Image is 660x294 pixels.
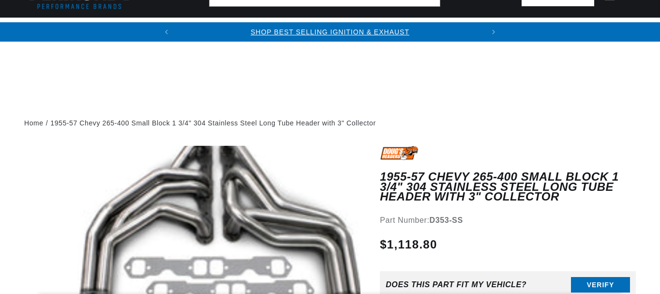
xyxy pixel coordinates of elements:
a: SHOP BEST SELLING IGNITION & EXHAUST [251,28,409,36]
a: 1955-57 Chevy 265-400 Small Block 1 3/4" 304 Stainless Steel Long Tube Header with 3" Collector [50,118,375,128]
nav: breadcrumbs [24,118,636,128]
button: Verify [571,277,630,293]
a: Home [24,118,44,128]
button: Translation missing: en.sections.announcements.previous_announcement [157,22,176,42]
summary: Headers, Exhausts & Components [236,18,404,41]
h1: 1955-57 Chevy 265-400 Small Block 1 3/4" 304 Stainless Steel Long Tube Header with 3" Collector [380,172,636,201]
summary: Battery Products [477,18,572,41]
div: 1 of 2 [176,27,484,37]
button: Translation missing: en.sections.announcements.next_announcement [484,22,503,42]
summary: Ignition Conversions [24,18,129,41]
span: $1,118.80 [380,236,437,253]
summary: Engine Swaps [404,18,477,41]
div: Does This part fit My vehicle? [386,280,526,289]
div: Part Number: [380,214,636,227]
strong: D353-SS [430,216,463,224]
summary: Coils & Distributors [129,18,236,41]
div: Announcement [176,27,484,37]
